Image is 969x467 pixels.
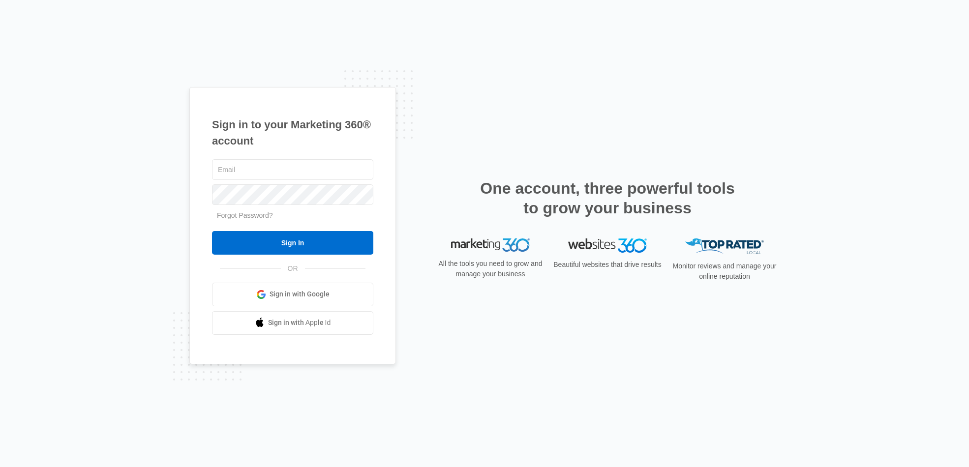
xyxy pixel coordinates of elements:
img: Top Rated Local [685,238,764,255]
input: Sign In [212,231,373,255]
a: Forgot Password? [217,211,273,219]
p: All the tools you need to grow and manage your business [435,259,545,279]
p: Beautiful websites that drive results [552,260,663,270]
h2: One account, three powerful tools to grow your business [477,178,738,218]
a: Sign in with Google [212,283,373,306]
input: Email [212,159,373,180]
a: Sign in with Apple Id [212,311,373,335]
p: Monitor reviews and manage your online reputation [669,261,780,282]
span: OR [281,263,305,274]
img: Marketing 360 [451,238,530,252]
h1: Sign in to your Marketing 360® account [212,117,373,149]
span: Sign in with Google [270,289,330,299]
span: Sign in with Apple Id [268,318,331,328]
img: Websites 360 [568,238,647,253]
